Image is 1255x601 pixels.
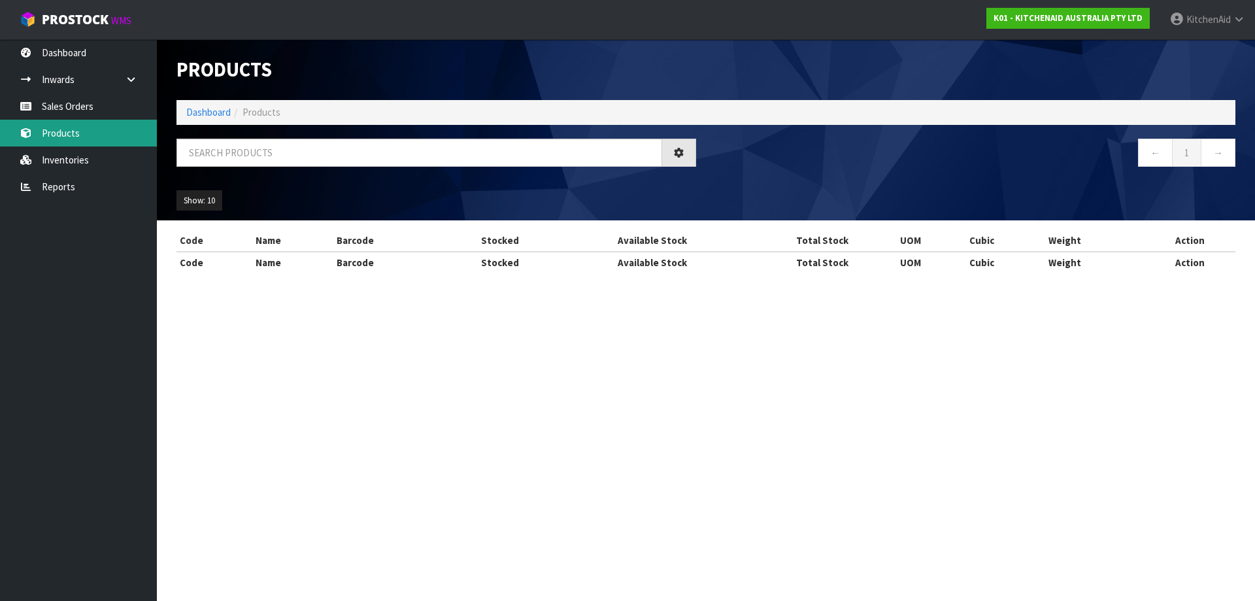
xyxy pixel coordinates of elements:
[1145,230,1235,251] th: Action
[897,252,966,273] th: UOM
[243,106,280,118] span: Products
[176,139,662,167] input: Search products
[176,59,696,80] h1: Products
[1045,252,1145,273] th: Weight
[252,230,333,251] th: Name
[897,230,966,251] th: UOM
[186,106,231,118] a: Dashboard
[333,252,444,273] th: Barcode
[966,252,1045,273] th: Cubic
[994,12,1143,24] strong: K01 - KITCHENAID AUSTRALIA PTY LTD
[1145,252,1235,273] th: Action
[556,252,748,273] th: Available Stock
[1172,139,1201,167] a: 1
[1045,230,1145,251] th: Weight
[111,14,131,27] small: WMS
[252,252,333,273] th: Name
[966,230,1045,251] th: Cubic
[1138,139,1173,167] a: ←
[176,230,252,251] th: Code
[748,230,896,251] th: Total Stock
[20,11,36,27] img: cube-alt.png
[176,252,252,273] th: Code
[176,190,222,211] button: Show: 10
[556,230,748,251] th: Available Stock
[748,252,896,273] th: Total Stock
[333,230,444,251] th: Barcode
[42,11,109,28] span: ProStock
[444,252,556,273] th: Stocked
[716,139,1235,171] nav: Page navigation
[1186,13,1231,26] span: KitchenAid
[1201,139,1235,167] a: →
[444,230,556,251] th: Stocked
